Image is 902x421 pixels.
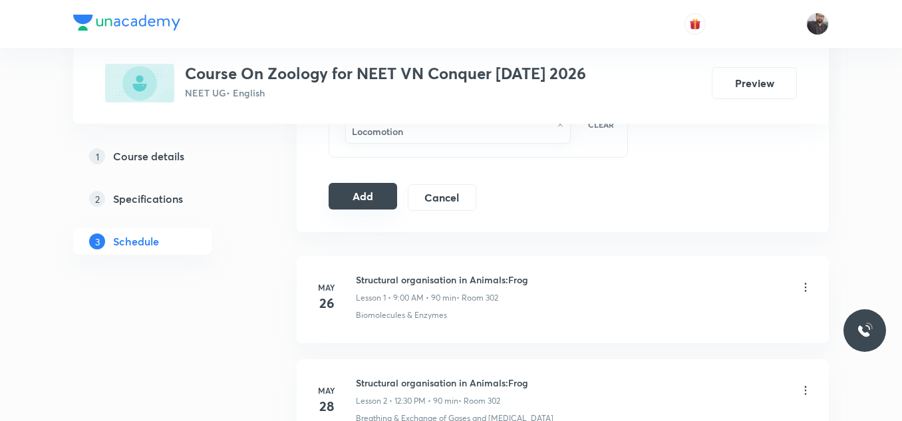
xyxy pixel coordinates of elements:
[313,396,340,416] h4: 28
[356,395,458,407] p: Lesson 2 • 12:30 PM • 90 min
[408,184,476,211] button: Cancel
[113,148,184,164] h5: Course details
[313,384,340,396] h6: May
[684,13,706,35] button: avatar
[329,183,397,210] button: Add
[73,15,180,31] img: Company Logo
[712,67,797,99] button: Preview
[806,13,829,35] img: Vishal Choudhary
[73,143,254,170] a: 1Course details
[313,293,340,313] h4: 26
[352,110,550,138] h6: Excretory product and their elimination, Locomotion
[113,191,183,207] h5: Specifications
[73,186,254,212] a: 2Specifications
[356,292,456,304] p: Lesson 1 • 9:00 AM • 90 min
[356,309,447,321] p: Biomolecules & Enzymes
[185,64,586,83] h3: Course On Zoology for NEET VN Conquer [DATE] 2026
[588,118,614,130] p: CLEAR
[689,18,701,30] img: avatar
[105,64,174,102] img: 09D0D86A-9CC0-44FE-826F-1331B9AD4EC6_plus.png
[89,148,105,164] p: 1
[458,395,500,407] p: • Room 302
[89,233,105,249] p: 3
[356,376,528,390] h6: Structural organisation in Animals:Frog
[89,191,105,207] p: 2
[356,273,528,287] h6: Structural organisation in Animals:Frog
[313,281,340,293] h6: May
[113,233,159,249] h5: Schedule
[73,15,180,34] a: Company Logo
[857,323,873,339] img: ttu
[456,292,498,304] p: • Room 302
[185,86,586,100] p: NEET UG • English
